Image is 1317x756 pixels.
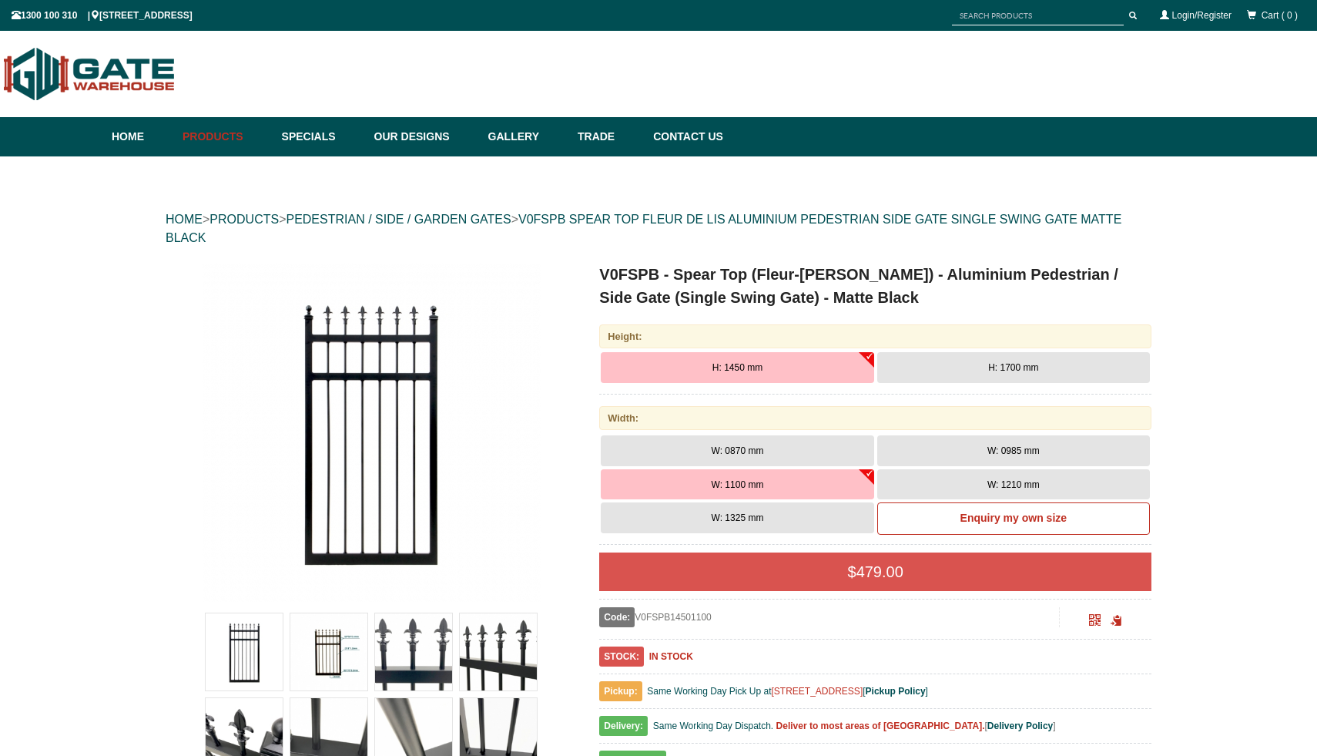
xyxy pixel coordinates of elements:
b: Enquiry my own size [960,512,1067,524]
div: $ [599,553,1151,591]
b: IN STOCK [649,651,693,662]
a: HOME [166,213,203,226]
a: Click to enlarge and scan to share. [1089,617,1101,627]
a: Products [175,117,274,156]
h1: V0FSPB - Spear Top (Fleur-[PERSON_NAME]) - Aluminium Pedestrian / Side Gate (Single Swing Gate) -... [599,263,1151,309]
img: V0FSPB - Spear Top (Fleur-de-lis) - Aluminium Pedestrian / Side Gate (Single Swing Gate) - Matte ... [460,613,537,690]
a: V0FSPB - Spear Top (Fleur-de-lis) - Aluminium Pedestrian / Side Gate (Single Swing Gate) - Matte ... [167,263,575,602]
b: Deliver to most areas of [GEOGRAPHIC_DATA]. [776,721,985,731]
button: W: 1100 mm [601,469,873,500]
span: Cart ( 0 ) [1262,10,1298,21]
a: Specials [274,117,367,156]
button: W: 0870 mm [601,435,873,466]
a: Contact Us [645,117,723,156]
span: W: 0985 mm [987,445,1040,456]
img: V0FSPB - Spear Top (Fleur-de-lis) - Aluminium Pedestrian / Side Gate (Single Swing Gate) - Matte ... [375,613,452,690]
div: Height: [599,324,1151,348]
a: Delivery Policy [987,721,1053,731]
div: [ ] [599,717,1151,744]
button: W: 1210 mm [877,469,1150,500]
button: H: 1450 mm [601,352,873,383]
button: W: 1325 mm [601,502,873,533]
span: W: 1100 mm [712,479,764,490]
a: [STREET_ADDRESS] [772,686,863,697]
div: Width: [599,406,1151,430]
button: W: 0985 mm [877,435,1150,466]
span: Click to copy the URL [1111,615,1122,627]
img: V0FSPB - Spear Top (Fleur-de-lis) - Aluminium Pedestrian / Side Gate (Single Swing Gate) - Matte ... [290,613,367,690]
a: Pickup Policy [866,686,926,697]
a: Login/Register [1172,10,1232,21]
span: Code: [599,607,635,627]
div: > > > [166,195,1151,263]
span: Pickup: [599,681,642,701]
span: 1300 100 310 | [STREET_ADDRESS] [12,10,193,21]
span: Delivery: [599,716,648,736]
img: V0FSPB - Spear Top (Fleur-de-lis) - Aluminium Pedestrian / Side Gate (Single Swing Gate) - Matte ... [202,263,541,602]
a: Home [112,117,175,156]
span: Same Working Day Dispatch. [653,721,774,731]
a: Enquiry my own size [877,502,1150,535]
span: H: 1700 mm [988,362,1038,373]
input: SEARCH PRODUCTS [952,6,1124,25]
span: W: 1325 mm [712,512,764,523]
a: Trade [570,117,645,156]
a: Gallery [481,117,570,156]
div: V0FSPB14501100 [599,607,1059,627]
a: Our Designs [367,117,481,156]
button: H: 1700 mm [877,352,1150,383]
a: V0FSPB SPEAR TOP FLEUR DE LIS ALUMINIUM PEDESTRIAN SIDE GATE SINGLE SWING GATE MATTE BLACK [166,213,1121,244]
a: PEDESTRIAN / SIDE / GARDEN GATES [286,213,511,226]
span: STOCK: [599,647,644,667]
span: W: 1210 mm [987,479,1040,490]
span: W: 0870 mm [712,445,764,456]
img: V0FSPB - Spear Top (Fleur-de-lis) - Aluminium Pedestrian / Side Gate (Single Swing Gate) - Matte ... [206,613,283,690]
span: 479.00 [856,563,903,580]
a: PRODUCTS [209,213,279,226]
span: Same Working Day Pick Up at [ ] [647,686,928,697]
span: H: 1450 mm [712,362,762,373]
